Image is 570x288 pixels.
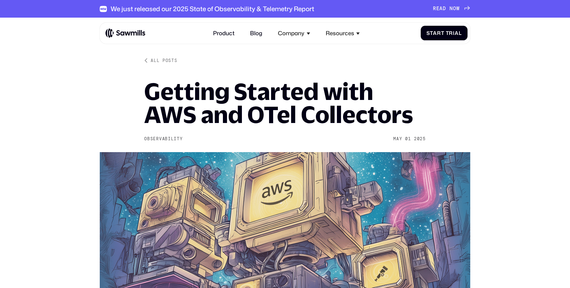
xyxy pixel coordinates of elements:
div: May [393,137,402,142]
div: Resources [326,30,354,37]
a: Start Trial [421,26,468,40]
a: Product [209,25,239,41]
a: Blog [246,25,267,41]
div: Start Trial [426,30,462,36]
div: All posts [151,58,177,63]
a: READ NOW [433,6,470,12]
div: Company [278,30,304,37]
div: READ NOW [433,6,460,12]
div: 01 [405,137,411,142]
div: We just released our 2025 State of Observability & Telemetry Report [111,5,314,13]
div: 2025 [414,137,426,142]
div: Observability [144,137,183,142]
h1: Getting Started with AWS and OTel Collectors [144,80,425,126]
a: All posts [144,58,177,63]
